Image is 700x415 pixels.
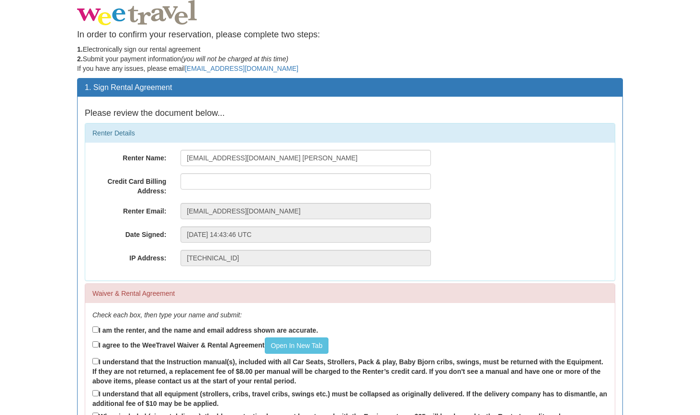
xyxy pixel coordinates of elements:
[77,30,623,40] h4: In order to confirm your reservation, please complete two steps:
[85,150,173,163] label: Renter Name:
[92,388,608,408] label: I understand that all equipment (strollers, cribs, travel cribs, swings etc.) must be collapsed a...
[85,284,615,303] div: Waiver & Rental Agreement
[185,65,298,72] a: [EMAIL_ADDRESS][DOMAIN_NAME]
[85,83,615,92] h3: 1. Sign Rental Agreement
[85,250,173,263] label: IP Address:
[85,123,615,143] div: Renter Details
[92,311,242,319] em: Check each box, then type your name and submit:
[92,341,99,348] input: I agree to the WeeTravel Waiver & Rental AgreementOpen In New Tab
[92,325,318,335] label: I am the renter, and the name and email address shown are accurate.
[77,55,83,63] strong: 2.
[85,173,173,196] label: Credit Card Billing Address:
[77,45,83,53] strong: 1.
[92,326,99,333] input: I am the renter, and the name and email address shown are accurate.
[265,337,329,354] a: Open In New Tab
[92,358,99,364] input: I understand that the Instruction manual(s), included with all Car Seats, Strollers, Pack & play,...
[92,337,328,354] label: I agree to the WeeTravel Waiver & Rental Agreement
[85,109,615,118] h4: Please review the document below...
[85,203,173,216] label: Renter Email:
[85,226,173,239] label: Date Signed:
[92,356,608,386] label: I understand that the Instruction manual(s), included with all Car Seats, Strollers, Pack & play,...
[181,55,288,63] em: (you will not be charged at this time)
[92,390,99,396] input: I understand that all equipment (strollers, cribs, travel cribs, swings etc.) must be collapsed a...
[77,45,623,73] p: Electronically sign our rental agreement Submit your payment information If you have any issues, ...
